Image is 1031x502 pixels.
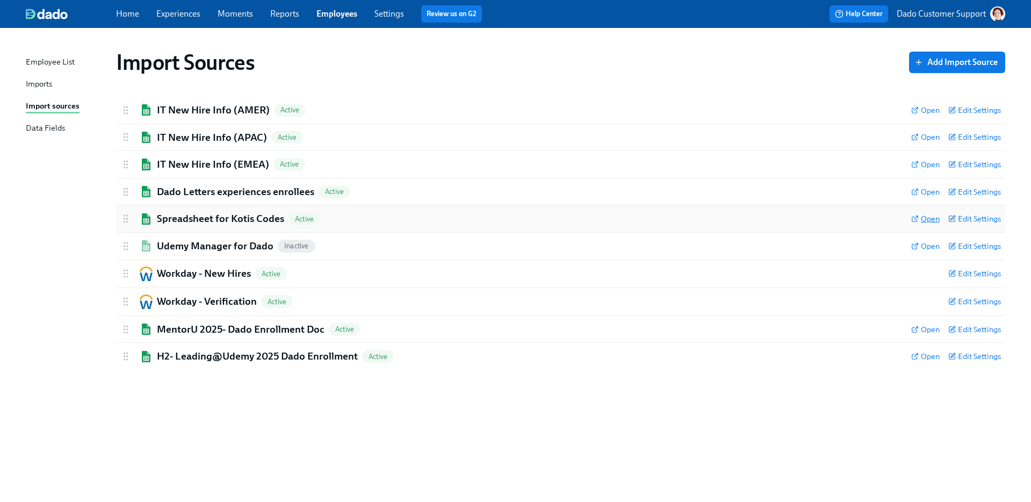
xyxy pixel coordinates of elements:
[26,100,80,113] div: Import sources
[26,56,107,69] a: Employee List
[316,9,357,19] a: Employees
[990,6,1005,21] img: AATXAJw-nxTkv1ws5kLOi-TQIsf862R-bs_0p3UQSuGH=s96-c
[26,56,75,69] div: Employee List
[157,267,251,281] h2: Workday - New Hires
[911,241,940,252] a: Open
[116,233,1005,260] div: Google SheetsUdemy Manager for DadoInactiveOpenEdit Settings
[156,9,200,19] a: Experiences
[116,124,1005,151] div: Google SheetsIT New Hire Info (APAC)ActiveOpenEdit Settings
[26,78,52,91] div: Imports
[116,260,1005,288] div: WorkdayWorkday - New HiresActiveEdit Settings
[140,267,153,281] img: Workday
[909,52,1005,73] button: Add Import Source
[140,159,153,170] img: Google Sheets
[116,151,1005,178] div: Google SheetsIT New Hire Info (EMEA)ActiveOpenEdit Settings
[218,9,253,19] a: Moments
[911,105,940,116] a: Open
[116,343,1005,370] div: Google SheetsH2- Leading@Udemy 2025 Dado EnrollmentActiveOpenEdit Settings
[274,106,306,114] span: Active
[26,9,68,19] img: dado
[329,325,361,333] span: Active
[362,353,394,361] span: Active
[140,351,153,362] img: Google Sheets
[948,105,1001,116] button: Edit Settings
[948,268,1001,279] button: Edit Settings
[140,213,153,225] img: Google Sheets
[116,205,1005,232] div: Google SheetsSpreadsheet for Kotis CodesActiveOpenEdit Settings
[157,157,269,171] h2: IT New Hire Info (EMEA)
[26,78,107,91] a: Imports
[273,160,305,168] span: Active
[157,322,325,336] h2: MentorU 2025- Dado Enrollment Doc
[116,288,1005,315] div: WorkdayWorkday - VerificationActiveEdit Settings
[116,316,1005,343] div: Google SheetsMentorU 2025- Dado Enrollment DocActiveOpenEdit Settings
[911,213,940,224] a: Open
[278,242,315,250] span: Inactive
[830,5,888,23] button: Help Center
[140,186,153,197] img: Google Sheets
[140,324,153,335] img: Google Sheets
[26,122,65,135] div: Data Fields
[157,131,267,145] h2: IT New Hire Info (APAC)
[835,9,883,19] span: Help Center
[917,57,998,68] span: Add Import Source
[421,5,482,23] button: Review us on G2
[374,9,404,19] a: Settings
[319,188,350,196] span: Active
[289,215,320,223] span: Active
[26,122,107,135] a: Data Fields
[911,187,940,197] a: Open
[911,159,940,170] a: Open
[157,103,270,117] h2: IT New Hire Info (AMER)
[157,295,257,309] h2: Workday - Verification
[948,241,1001,252] button: Edit Settings
[116,49,255,75] h1: Import Sources
[157,349,358,363] h2: H2- Leading@Udemy 2025 Dado Enrollment
[116,178,1005,205] div: Google SheetsDado Letters experiences enrolleesActiveOpenEdit Settings
[948,132,1001,142] button: Edit Settings
[911,324,940,335] a: Open
[255,270,287,278] span: Active
[157,239,273,253] h2: Udemy Manager for Dado
[948,351,1001,362] button: Edit Settings
[270,9,299,19] a: Reports
[116,97,1005,124] div: Google SheetsIT New Hire Info (AMER)ActiveOpenEdit Settings
[948,324,1001,335] span: Edit Settings
[271,133,303,141] span: Active
[427,9,477,19] a: Review us on G2
[26,9,116,19] a: dado
[948,213,1001,224] button: Edit Settings
[948,187,1001,197] button: Edit Settings
[911,132,940,142] a: Open
[116,9,139,19] a: Home
[140,295,153,309] img: Workday
[26,100,107,113] a: Import sources
[897,6,1005,21] button: Dado Customer Support
[261,298,293,306] span: Active
[140,132,153,143] img: Google Sheets
[948,159,1001,170] button: Edit Settings
[948,296,1001,307] button: Edit Settings
[911,351,940,362] a: Open
[897,8,986,20] p: Dado Customer Support
[157,185,314,199] h2: Dado Letters experiences enrollees
[157,212,284,226] h2: Spreadsheet for Kotis Codes
[140,104,153,116] img: Google Sheets
[140,240,153,252] img: Google Sheets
